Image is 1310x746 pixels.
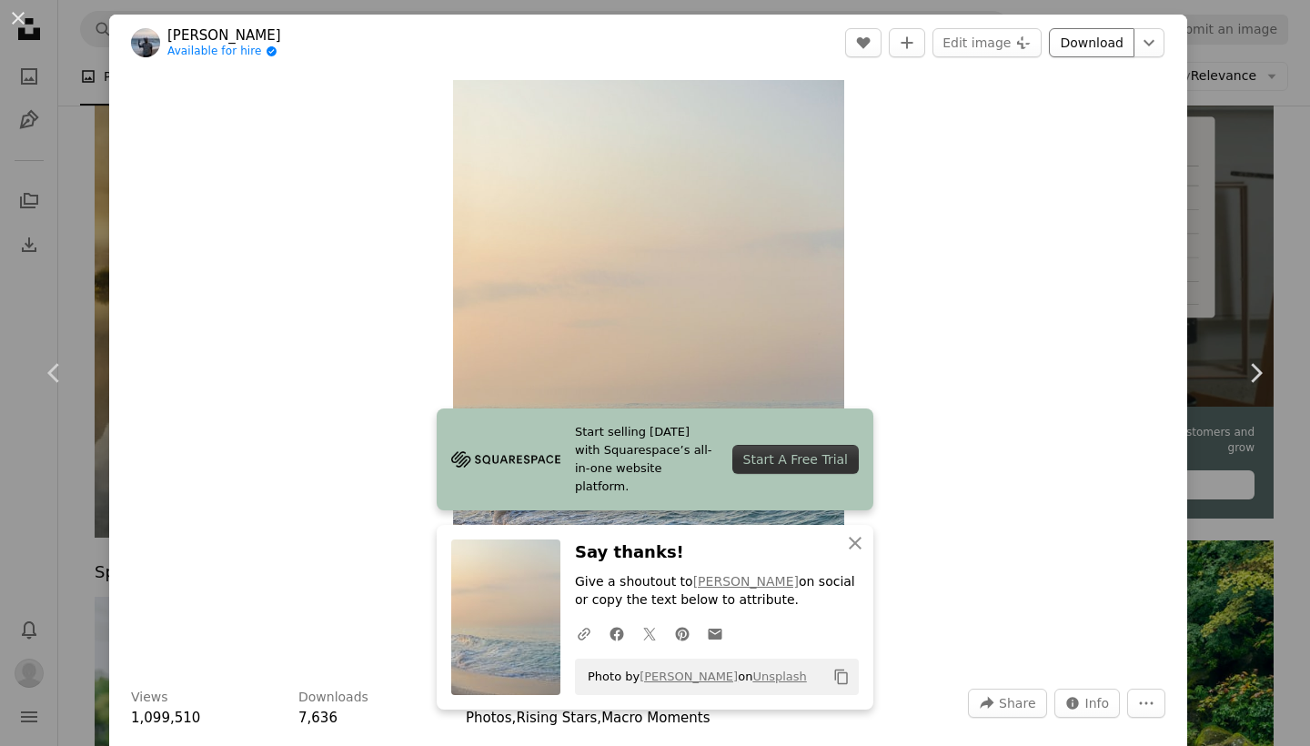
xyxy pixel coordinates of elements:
a: Share on Facebook [600,615,633,651]
img: Go to Milin John's profile [131,28,160,57]
a: [PERSON_NAME] [640,670,738,683]
span: Info [1085,690,1110,717]
a: Share over email [699,615,731,651]
button: Zoom in on this image [453,80,844,667]
span: Photo by on [579,662,807,691]
img: a person walking on the beach with a surfboard [453,80,844,667]
a: Unsplash [752,670,806,683]
span: 7,636 [298,710,338,726]
button: Like [845,28,882,57]
span: , [512,710,517,726]
h3: Views [131,689,168,707]
button: Edit image [932,28,1042,57]
a: Photos [466,710,512,726]
a: Rising Stars [516,710,597,726]
h3: Downloads [298,689,368,707]
a: Next [1201,286,1310,460]
a: [PERSON_NAME] [693,574,799,589]
img: file-1705255347840-230a6ab5bca9image [451,446,560,473]
button: Add to Collection [889,28,925,57]
h3: Say thanks! [575,539,859,566]
button: Choose download size [1134,28,1164,57]
span: Share [999,690,1035,717]
a: Share on Pinterest [666,615,699,651]
button: More Actions [1127,689,1165,718]
a: Download [1049,28,1134,57]
button: Stats about this image [1054,689,1121,718]
a: Available for hire [167,45,281,59]
span: , [597,710,601,726]
a: Share on Twitter [633,615,666,651]
a: Start selling [DATE] with Squarespace’s all-in-one website platform.Start A Free Trial [437,408,873,510]
p: Give a shoutout to on social or copy the text below to attribute. [575,573,859,610]
a: Macro Moments [601,710,710,726]
div: Start A Free Trial [732,445,859,474]
span: 1,099,510 [131,710,200,726]
a: [PERSON_NAME] [167,26,281,45]
button: Share this image [968,689,1046,718]
span: Start selling [DATE] with Squarespace’s all-in-one website platform. [575,423,718,496]
button: Copy to clipboard [826,661,857,692]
